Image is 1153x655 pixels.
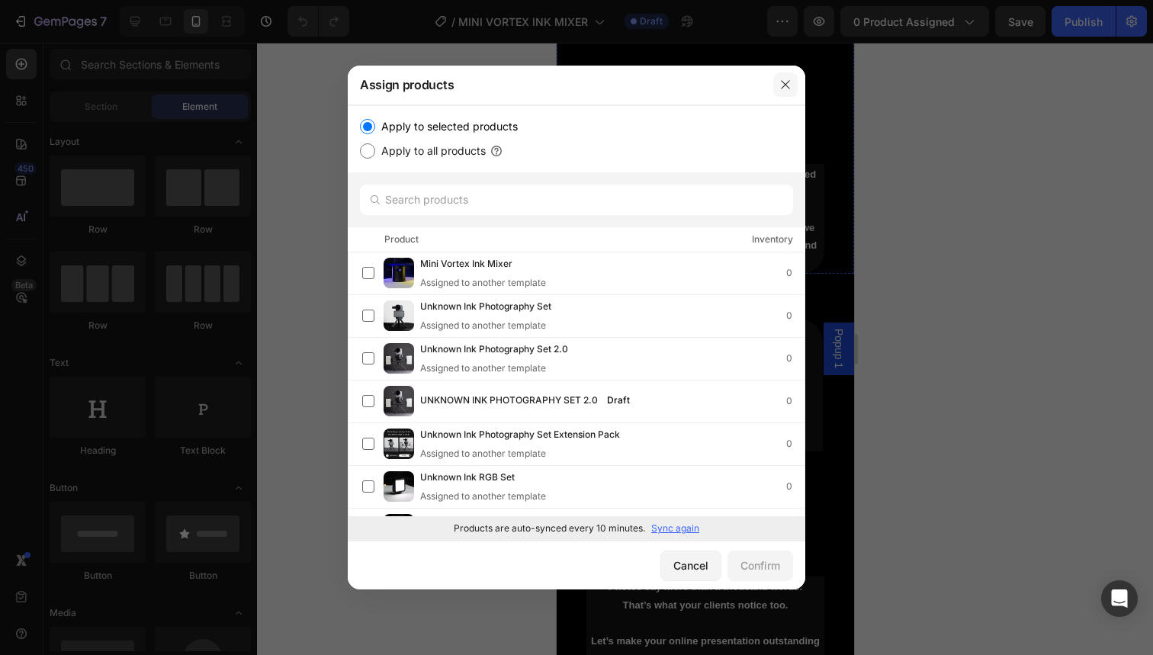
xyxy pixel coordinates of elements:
[727,551,793,581] button: Confirm
[348,65,766,104] div: Assign products
[384,232,419,247] div: Product
[601,393,636,408] div: Draft
[786,479,805,494] div: 0
[31,409,266,526] video: Video
[786,351,805,366] div: 0
[660,551,721,581] button: Cancel
[420,427,620,444] span: Unknown Ink Photography Set Extension Pack
[384,429,414,459] img: product-img
[786,393,805,409] div: 0
[37,179,261,226] strong: Taking photos doesn’t have to be difficult—we ensured you can simply mount your phone and capture...
[740,557,780,573] div: Confirm
[786,436,805,451] div: 0
[384,471,414,502] img: product-img
[420,490,546,503] div: Assigned to another template
[38,126,259,155] strong: The Unknown Ink Photography Set is designed for
[231,610,234,621] strong: .
[420,299,551,316] span: Unknown Ink Photography Set
[673,557,708,573] div: Cancel
[420,447,644,461] div: Assigned to another template
[420,470,515,486] span: Unknown Ink RGB Set
[348,105,805,541] div: />
[31,323,266,409] h2: More Professional
[375,117,518,136] label: Apply to selected products
[420,342,568,358] span: Unknown Ink Photography Set 2.0
[275,286,290,326] span: Popup 1
[81,610,231,621] strong: showcase your professionalism
[420,319,576,332] div: Assigned to another template
[360,185,793,215] input: Search products
[420,276,546,290] div: Assigned to another template
[454,522,645,535] p: Products are auto-synced every 10 minutes.
[420,256,512,273] span: Mini Vortex Ink Mixer
[651,522,699,535] p: Sync again
[1101,580,1138,617] div: Open Intercom Messenger
[384,343,414,374] img: product-img
[375,142,486,160] label: Apply to all products
[52,538,246,550] strong: Photos say more than a thousand words.
[786,308,805,323] div: 0
[752,232,793,247] div: Inventory
[384,514,414,544] img: product-img
[384,258,414,288] img: product-img
[420,512,509,529] span: Unknown Ink Tip Set
[384,386,414,416] img: product-img
[92,143,218,155] strong: simplicity and ease of use.
[384,300,414,331] img: product-img
[34,592,263,621] strong: Let’s make your online presentation outstanding and
[786,265,805,281] div: 0
[420,361,593,375] div: Assigned to another template
[66,557,232,568] strong: That’s what your clients notice too.
[420,393,598,409] span: UNKNOWN INK PHOTOGRAPHY SET 2.0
